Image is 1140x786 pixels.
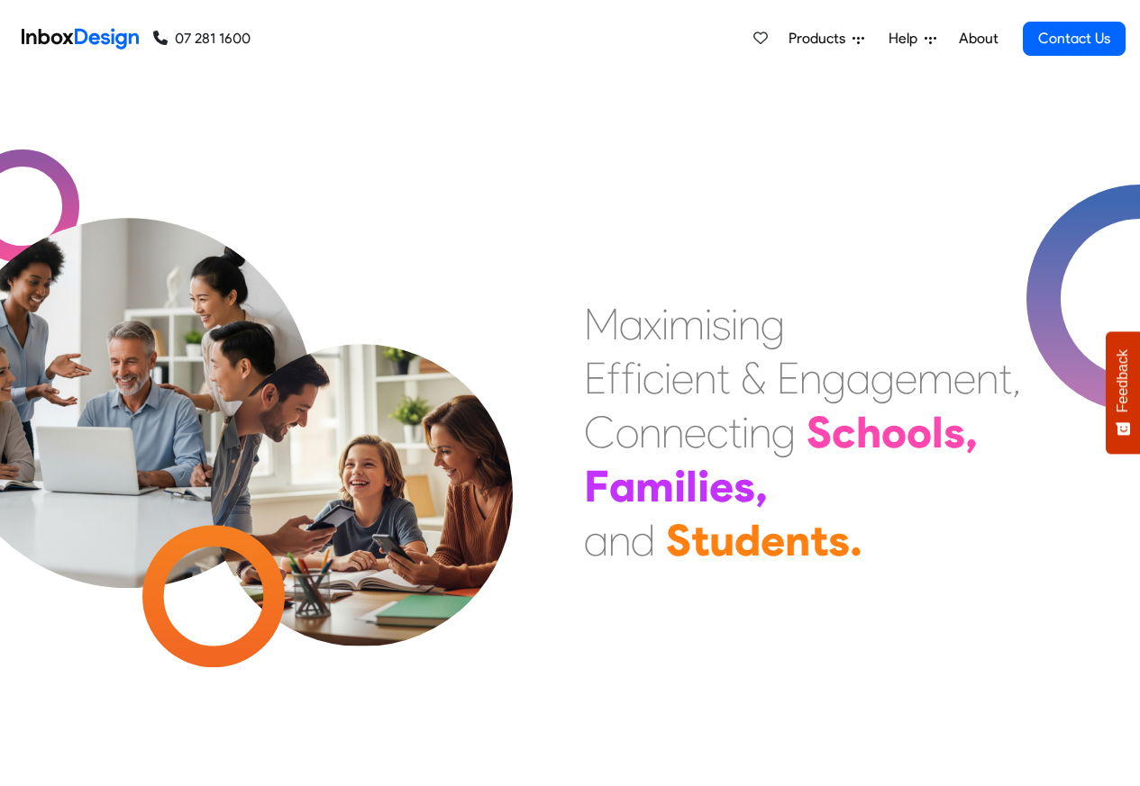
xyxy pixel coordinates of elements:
div: M [584,297,619,351]
div: s [712,297,731,351]
div: n [976,351,999,405]
div: i [664,351,671,405]
div: , [1012,351,1021,405]
div: S [666,513,691,567]
div: o [616,405,639,459]
div: e [709,459,734,513]
div: F [584,459,609,513]
div: i [705,297,712,351]
div: n [639,405,661,459]
div: i [698,459,709,513]
div: m [635,459,674,513]
button: Feedback - Show survey [1106,331,1140,454]
div: . [850,513,862,567]
div: , [755,459,768,513]
div: e [761,513,785,567]
div: Maximising Efficient & Engagement, Connecting Schools, Families, and Students. [584,297,1021,567]
div: s [828,513,850,567]
div: t [716,351,730,405]
div: g [771,405,796,459]
div: d [734,513,761,567]
div: n [785,513,810,567]
div: d [631,513,655,567]
div: t [810,513,828,567]
a: Contact Us [1023,22,1126,56]
div: h [856,405,881,459]
div: c [643,351,664,405]
span: Products [789,28,853,50]
div: n [799,351,822,405]
div: c [832,405,856,459]
div: a [846,351,871,405]
a: About [953,21,1003,57]
div: e [895,351,917,405]
div: i [674,459,686,513]
div: n [738,297,761,351]
div: i [731,297,738,351]
div: m [917,351,953,405]
div: e [671,351,694,405]
div: S [807,405,832,459]
span: Feedback [1115,349,1131,412]
div: i [661,297,669,351]
div: f [606,351,621,405]
div: c [707,405,728,459]
div: n [694,351,716,405]
div: s [944,405,965,459]
div: C [584,405,616,459]
div: a [584,513,608,567]
div: , [965,405,978,459]
div: u [709,513,734,567]
div: l [932,405,944,459]
div: i [635,351,643,405]
div: t [999,351,1012,405]
div: n [749,405,771,459]
div: n [661,405,684,459]
div: a [619,297,643,351]
div: t [691,513,709,567]
div: t [728,405,742,459]
div: x [643,297,661,351]
div: & [741,351,766,405]
div: n [608,513,631,567]
div: g [761,297,785,351]
a: 07 281 1600 [153,28,251,50]
div: o [881,405,907,459]
div: e [953,351,976,405]
img: parents_with_child.png [173,269,551,646]
div: m [669,297,705,351]
div: a [609,459,635,513]
div: e [684,405,707,459]
div: g [871,351,895,405]
div: o [907,405,932,459]
div: E [777,351,799,405]
a: Help [881,21,944,57]
a: Products [781,21,871,57]
div: g [822,351,846,405]
div: s [734,459,755,513]
div: f [621,351,635,405]
div: l [686,459,698,513]
div: E [584,351,606,405]
span: Help [889,28,925,50]
div: i [742,405,749,459]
